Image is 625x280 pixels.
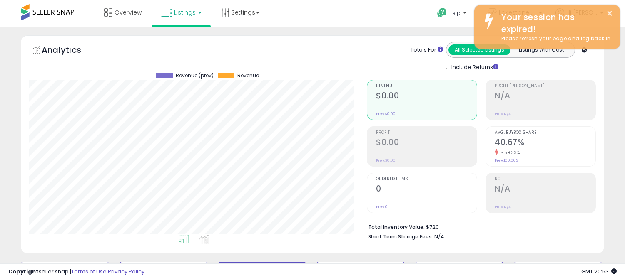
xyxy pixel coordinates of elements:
[495,35,614,43] div: Please refresh your page and log back in
[495,177,595,182] span: ROI
[495,84,595,88] span: Profit [PERSON_NAME]
[495,11,614,35] div: Your session has expired!
[495,111,511,116] small: Prev: N/A
[218,262,306,278] button: Repricing Off
[415,262,503,278] button: Non Competitive
[510,44,572,55] button: Listings With Cost
[237,73,259,79] span: Revenue
[42,44,97,58] h5: Analytics
[108,268,144,275] a: Privacy Policy
[8,268,144,276] div: seller snap | |
[495,91,595,102] h2: N/A
[368,224,425,231] b: Total Inventory Value:
[376,177,477,182] span: Ordered Items
[495,138,595,149] h2: 40.67%
[120,262,208,278] button: Repricing On
[176,73,214,79] span: Revenue (prev)
[8,268,39,275] strong: Copyright
[316,262,405,278] button: Listings without Min/Max
[448,44,510,55] button: All Selected Listings
[449,10,461,17] span: Help
[434,233,444,241] span: N/A
[376,84,477,88] span: Revenue
[368,233,433,240] b: Short Term Storage Fees:
[411,46,443,54] div: Totals For
[174,8,196,17] span: Listings
[115,8,142,17] span: Overview
[495,184,595,195] h2: N/A
[376,130,477,135] span: Profit
[376,158,396,163] small: Prev: $0.00
[495,158,518,163] small: Prev: 100.00%
[606,8,613,19] button: ×
[514,262,602,278] button: Listings without Cost
[437,7,447,18] i: Get Help
[495,204,511,209] small: Prev: N/A
[21,262,109,278] button: Default
[376,184,477,195] h2: 0
[431,1,475,27] a: Help
[495,130,595,135] span: Avg. Buybox Share
[440,62,508,71] div: Include Returns
[368,221,590,231] li: $720
[376,204,388,209] small: Prev: 0
[498,150,520,156] small: -59.33%
[376,91,477,102] h2: $0.00
[376,111,396,116] small: Prev: $0.00
[376,138,477,149] h2: $0.00
[71,268,107,275] a: Terms of Use
[581,268,617,275] span: 2025-08-11 20:53 GMT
